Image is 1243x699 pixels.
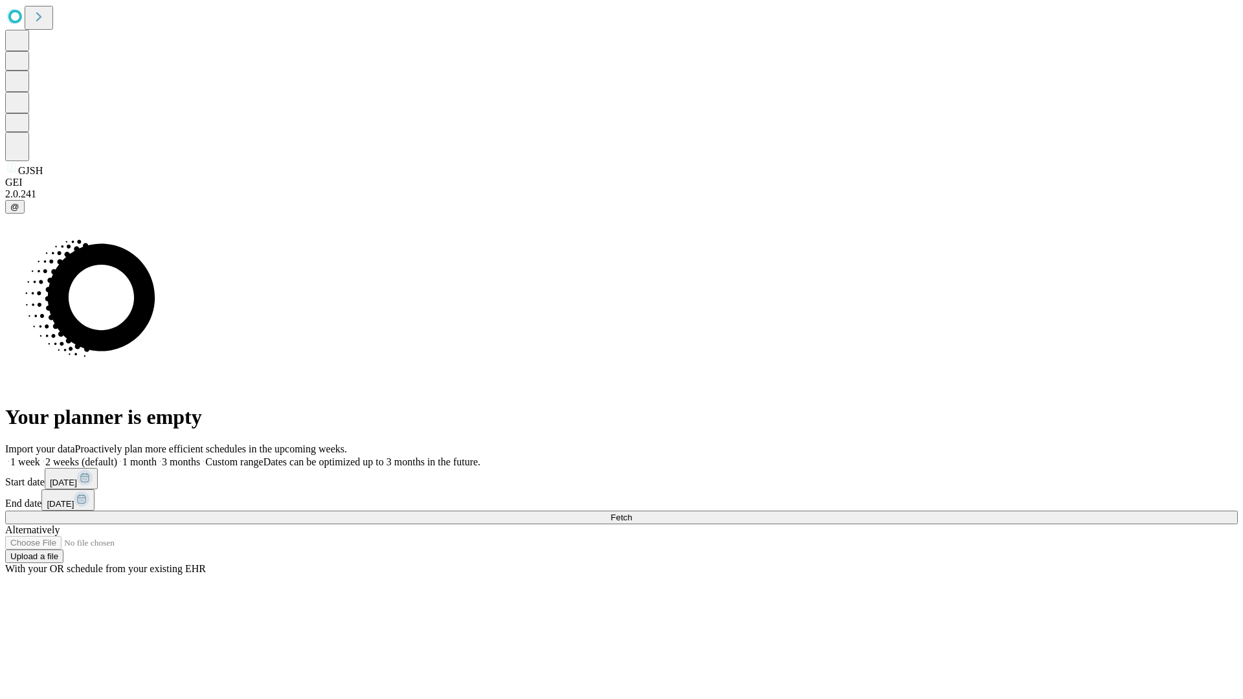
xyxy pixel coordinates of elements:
h1: Your planner is empty [5,405,1238,429]
span: 1 month [122,456,157,467]
button: Upload a file [5,549,63,563]
span: [DATE] [47,499,74,509]
div: GEI [5,177,1238,188]
span: Import your data [5,443,75,454]
span: Proactively plan more efficient schedules in the upcoming weeks. [75,443,347,454]
span: 2 weeks (default) [45,456,117,467]
span: @ [10,202,19,212]
span: Custom range [205,456,263,467]
span: With your OR schedule from your existing EHR [5,563,206,574]
span: GJSH [18,165,43,176]
button: Fetch [5,511,1238,524]
button: [DATE] [41,489,95,511]
div: End date [5,489,1238,511]
span: Alternatively [5,524,60,535]
span: Dates can be optimized up to 3 months in the future. [263,456,480,467]
div: Start date [5,468,1238,489]
span: 1 week [10,456,40,467]
button: @ [5,200,25,214]
span: [DATE] [50,478,77,487]
button: [DATE] [45,468,98,489]
div: 2.0.241 [5,188,1238,200]
span: 3 months [162,456,200,467]
span: Fetch [610,513,632,522]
